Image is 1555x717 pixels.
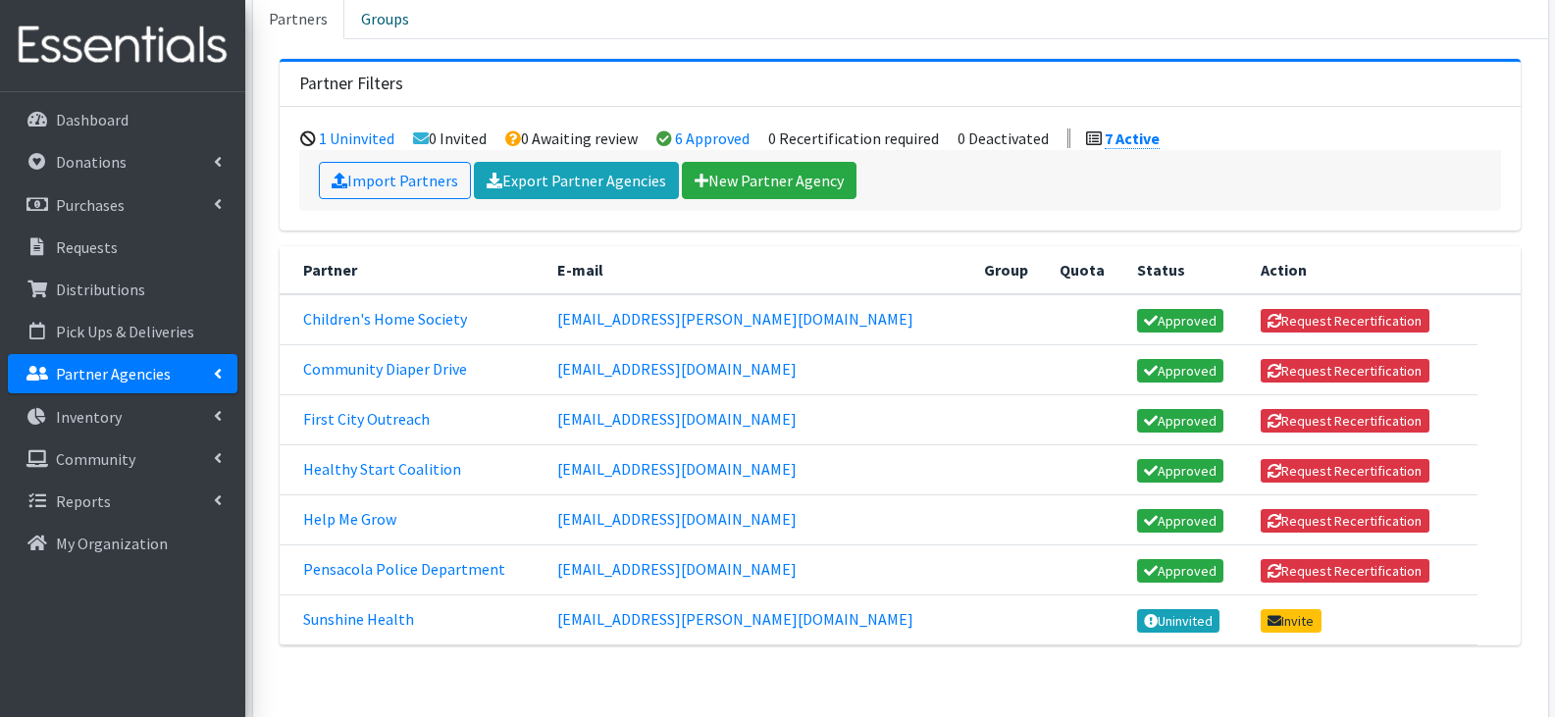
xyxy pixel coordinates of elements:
a: [EMAIL_ADDRESS][DOMAIN_NAME] [557,359,797,379]
p: Inventory [56,407,122,427]
p: Reports [56,491,111,511]
button: Request Recertification [1261,509,1429,533]
a: Help Me Grow [303,509,396,529]
a: [EMAIL_ADDRESS][PERSON_NAME][DOMAIN_NAME] [557,609,913,629]
li: 0 Recertification required [768,128,939,148]
img: HumanEssentials [8,13,237,78]
h3: Partner Filters [299,74,403,94]
p: Purchases [56,195,125,215]
a: 7 Active [1105,128,1160,149]
button: Request Recertification [1261,309,1429,333]
a: Approved [1137,359,1224,383]
a: Approved [1137,559,1224,583]
p: Requests [56,237,118,257]
a: Approved [1137,509,1224,533]
th: E-mail [545,246,971,294]
th: Quota [1048,246,1125,294]
th: Status [1125,246,1250,294]
p: Distributions [56,280,145,299]
a: Donations [8,142,237,181]
a: Requests [8,228,237,267]
a: Pensacola Police Department [303,559,505,579]
a: [EMAIL_ADDRESS][DOMAIN_NAME] [557,509,797,529]
a: [EMAIL_ADDRESS][DOMAIN_NAME] [557,459,797,479]
p: Partner Agencies [56,364,171,384]
a: Distributions [8,270,237,309]
p: Community [56,449,135,469]
a: [EMAIL_ADDRESS][DOMAIN_NAME] [557,559,797,579]
a: New Partner Agency [682,162,856,199]
a: Partner Agencies [8,354,237,393]
button: Request Recertification [1261,359,1429,383]
a: Reports [8,482,237,521]
p: My Organization [56,534,168,553]
button: Request Recertification [1261,409,1429,433]
p: Dashboard [56,110,129,129]
th: Group [972,246,1048,294]
li: 0 Awaiting review [505,128,638,148]
a: Import Partners [319,162,471,199]
a: Purchases [8,185,237,225]
li: 0 Deactivated [958,128,1049,148]
p: Pick Ups & Deliveries [56,322,194,341]
a: My Organization [8,524,237,563]
a: 1 Uninvited [319,128,394,148]
a: Sunshine Health [303,609,414,629]
a: Inventory [8,397,237,436]
th: Action [1249,246,1477,294]
a: Export Partner Agencies [474,162,679,199]
th: Partner [280,246,545,294]
a: Community Diaper Drive [303,359,467,379]
a: Invite [1261,609,1322,633]
a: [EMAIL_ADDRESS][DOMAIN_NAME] [557,409,797,429]
a: Children's Home Society [303,309,467,329]
a: First City Outreach [303,409,430,429]
a: Approved [1137,459,1224,483]
li: 0 Invited [413,128,487,148]
a: Uninvited [1137,609,1220,633]
a: Approved [1137,409,1224,433]
p: Donations [56,152,127,172]
a: Healthy Start Coalition [303,459,461,479]
a: 6 Approved [675,128,750,148]
a: Dashboard [8,100,237,139]
a: Approved [1137,309,1224,333]
button: Request Recertification [1261,459,1429,483]
button: Request Recertification [1261,559,1429,583]
a: [EMAIL_ADDRESS][PERSON_NAME][DOMAIN_NAME] [557,309,913,329]
a: Community [8,439,237,479]
a: Pick Ups & Deliveries [8,312,237,351]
